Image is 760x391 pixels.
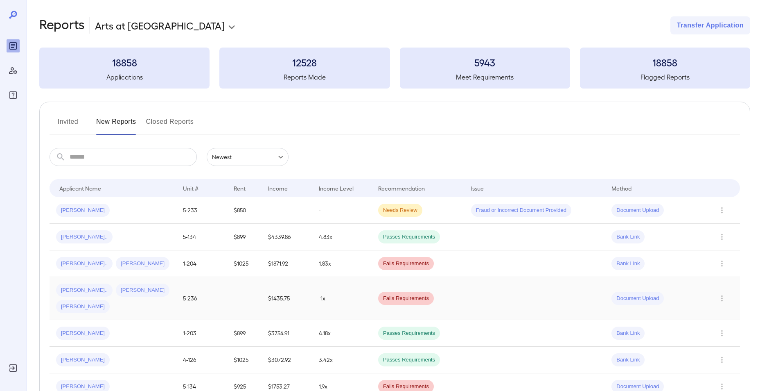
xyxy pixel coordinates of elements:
span: [PERSON_NAME] [56,330,110,337]
span: Bank Link [611,356,645,364]
td: 4.18x [312,320,372,347]
td: $1025 [227,347,262,373]
td: 5-134 [176,224,227,250]
td: 4.83x [312,224,372,250]
td: 4-126 [176,347,227,373]
h2: Reports [39,16,85,34]
td: $1025 [227,250,262,277]
td: 3.42x [312,347,372,373]
h5: Meet Requirements [400,72,570,82]
div: Income [268,183,288,193]
span: Fails Requirements [378,295,434,302]
span: [PERSON_NAME] [56,383,110,391]
h3: 18858 [39,56,210,69]
span: Document Upload [611,383,664,391]
td: $899 [227,320,262,347]
td: 1-204 [176,250,227,277]
button: Transfer Application [670,16,750,34]
div: Income Level [319,183,354,193]
div: Rent [234,183,247,193]
div: Log Out [7,361,20,375]
span: [PERSON_NAME] [116,260,169,268]
span: Passes Requirements [378,330,440,337]
span: Passes Requirements [378,356,440,364]
span: [PERSON_NAME].. [56,260,113,268]
span: Bank Link [611,330,645,337]
div: Applicant Name [59,183,101,193]
div: Issue [471,183,484,193]
span: [PERSON_NAME].. [56,233,113,241]
td: $1435.75 [262,277,312,320]
td: -1x [312,277,372,320]
td: $899 [227,224,262,250]
button: Row Actions [715,353,728,366]
h5: Applications [39,72,210,82]
td: $850 [227,197,262,224]
button: Row Actions [715,204,728,217]
button: Closed Reports [146,115,194,135]
h5: Flagged Reports [580,72,750,82]
span: Document Upload [611,295,664,302]
td: $3754.91 [262,320,312,347]
button: Row Actions [715,327,728,340]
span: Fails Requirements [378,383,434,391]
div: Unit # [183,183,198,193]
button: Row Actions [715,230,728,243]
td: $1871.92 [262,250,312,277]
td: 1.83x [312,250,372,277]
span: [PERSON_NAME] [116,286,169,294]
h3: 18858 [580,56,750,69]
span: Bank Link [611,260,645,268]
div: Method [611,183,631,193]
span: [PERSON_NAME].. [56,286,113,294]
span: Fraud or Incorrect Document Provided [471,207,571,214]
td: $4339.86 [262,224,312,250]
span: Document Upload [611,207,664,214]
span: Passes Requirements [378,233,440,241]
button: New Reports [96,115,136,135]
td: 1-203 [176,320,227,347]
button: Row Actions [715,292,728,305]
span: [PERSON_NAME] [56,303,110,311]
button: Row Actions [715,257,728,270]
summary: 18858Applications12528Reports Made5943Meet Requirements18858Flagged Reports [39,48,750,89]
span: Needs Review [378,207,422,214]
span: [PERSON_NAME] [56,207,110,214]
td: 5-233 [176,197,227,224]
h5: Reports Made [219,72,390,82]
div: Manage Users [7,64,20,77]
div: Recommendation [378,183,425,193]
p: Arts at [GEOGRAPHIC_DATA] [95,19,225,32]
span: [PERSON_NAME] [56,356,110,364]
td: 5-236 [176,277,227,320]
span: Bank Link [611,233,645,241]
span: Fails Requirements [378,260,434,268]
td: - [312,197,372,224]
button: Invited [50,115,86,135]
div: FAQ [7,89,20,102]
div: Newest [207,148,289,166]
div: Reports [7,39,20,52]
h3: 12528 [219,56,390,69]
h3: 5943 [400,56,570,69]
td: $3072.92 [262,347,312,373]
